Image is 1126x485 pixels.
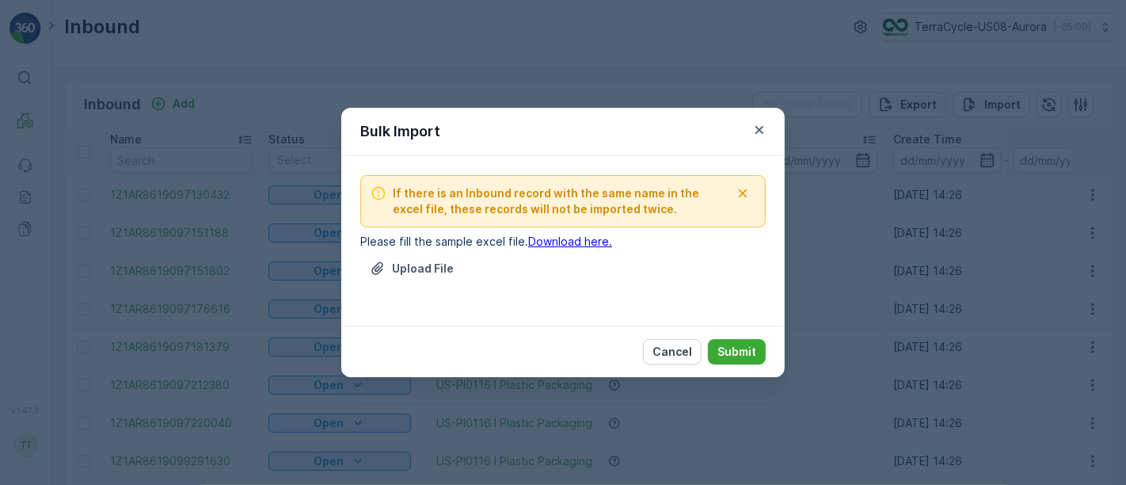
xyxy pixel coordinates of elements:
[360,120,440,143] p: Bulk Import
[652,344,692,360] p: Cancel
[717,344,756,360] p: Submit
[643,339,702,365] button: Cancel
[528,235,612,248] a: Download here.
[360,256,463,281] button: Upload File
[708,339,766,365] button: Submit
[360,234,766,250] p: Please fill the sample excel file.
[393,185,730,217] span: If there is an Inbound record with the same name in the excel file, these records will not be imp...
[392,261,454,277] p: Upload File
